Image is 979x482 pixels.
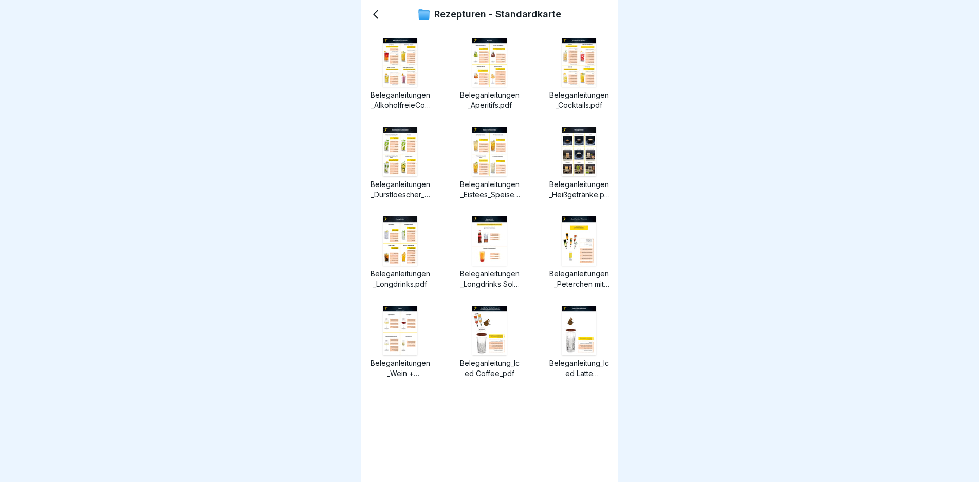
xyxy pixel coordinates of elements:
[548,358,610,379] p: Beleganleitung_Iced Latte Macchiato_pdf
[370,127,431,200] a: image thumbnailBeleganleitungen_Durstloescher_Speisekarte2025.pdf
[370,216,431,289] a: image thumbnailBeleganleitungen_Longdrinks.pdf
[548,179,610,200] p: Beleganleitungen_Heißgetränke.pdf
[472,127,507,176] img: image thumbnail
[370,90,431,110] p: Beleganleitungen_AlkoholfreieCocktails.pdf
[459,216,521,289] a: image thumbnailBeleganleitungen_Longdrinks Solo bzw. Spirituose + Filler.pdf
[383,127,417,176] img: image thumbnail
[370,179,431,200] p: Beleganleitungen_Durstloescher_Speisekarte2025.pdf
[370,269,431,289] p: Beleganleitungen_Longdrinks.pdf
[459,179,521,200] p: Beleganleitungen_Eistees_Speisekarte2025.pdf
[472,216,507,266] img: image thumbnail
[548,306,610,379] a: image thumbnailBeleganleitung_Iced Latte Macchiato_pdf
[459,269,521,289] p: Beleganleitungen_Longdrinks Solo bzw. Spirituose + Filler.pdf
[459,306,521,379] a: image thumbnailBeleganleitung_Iced Coffee_pdf
[548,269,610,289] p: Beleganleitungen_Peterchen mit und ohne Alkohol.pdf
[548,127,610,200] a: image thumbnailBeleganleitungen_Heißgetränke.pdf
[472,38,507,87] img: image thumbnail
[459,358,521,379] p: Beleganleitung_Iced Coffee_pdf
[383,306,417,355] img: image thumbnail
[459,90,521,110] p: Beleganleitungen_Aperitifs.pdf
[548,90,610,110] p: Beleganleitungen_Cocktails.pdf
[459,38,521,110] a: image thumbnailBeleganleitungen_Aperitifs.pdf
[459,127,521,200] a: image thumbnailBeleganleitungen_Eistees_Speisekarte2025.pdf
[383,38,417,87] img: image thumbnail
[562,127,596,176] img: image thumbnail
[434,9,561,20] p: Rezepturen - Standardkarte
[562,216,596,266] img: image thumbnail
[548,38,610,110] a: image thumbnailBeleganleitungen_Cocktails.pdf
[370,38,431,110] a: image thumbnailBeleganleitungen_AlkoholfreieCocktails.pdf
[383,216,417,266] img: image thumbnail
[370,358,431,379] p: Beleganleitungen_Wein + Prosecco.pdf
[472,306,507,355] img: image thumbnail
[562,306,596,355] img: image thumbnail
[548,216,610,289] a: image thumbnailBeleganleitungen_Peterchen mit und ohne Alkohol.pdf
[370,306,431,379] a: image thumbnailBeleganleitungen_Wein + Prosecco.pdf
[562,38,596,87] img: image thumbnail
